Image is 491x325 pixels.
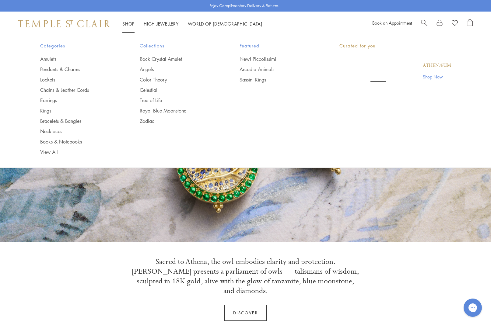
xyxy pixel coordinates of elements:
a: Amulets [40,56,116,62]
span: Featured [240,42,315,50]
a: Color Theory [140,76,215,83]
a: Necklaces [40,128,116,135]
img: Temple St. Clair [18,20,110,27]
a: View All [40,149,116,155]
a: Angels [140,66,215,73]
nav: Main navigation [122,20,262,28]
a: Discover [224,305,267,321]
a: New! Piccolissimi [240,56,315,62]
a: World of [DEMOGRAPHIC_DATA]World of [DEMOGRAPHIC_DATA] [188,21,262,27]
p: Enjoy Complimentary Delivery & Returns [209,3,279,9]
a: Chains & Leather Cords [40,87,116,93]
a: View Wishlist [452,19,458,28]
a: Shop Now [423,73,451,80]
a: Rings [40,107,116,114]
a: Earrings [40,97,116,104]
a: High JewelleryHigh Jewellery [144,21,179,27]
iframe: Gorgias live chat messenger [461,296,485,319]
a: Zodiac [140,118,215,124]
a: Books & Notebooks [40,138,116,145]
p: Sacred to Athena, the owl embodies clarity and protection. [PERSON_NAME] presents a parliament of... [132,257,360,296]
a: Open Shopping Bag [467,19,473,28]
a: Tree of Life [140,97,215,104]
span: Collections [140,42,215,50]
a: Book an Appointment [372,20,412,26]
a: Arcadia Animals [240,66,315,73]
a: Rock Crystal Amulet [140,56,215,62]
a: Bracelets & Bangles [40,118,116,124]
a: Search [421,19,427,28]
span: Categories [40,42,116,50]
a: Pendants & Charms [40,66,116,73]
a: Lockets [40,76,116,83]
a: Celestial [140,87,215,93]
p: Curated for you [339,42,451,50]
a: Royal Blue Moonstone [140,107,215,114]
a: Sassini Rings [240,76,315,83]
a: ShopShop [122,21,135,27]
a: Athenæum [423,62,451,69]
